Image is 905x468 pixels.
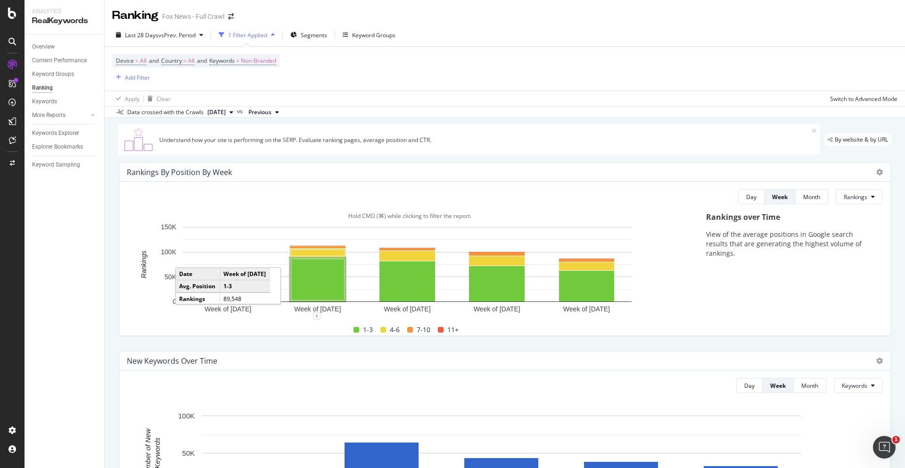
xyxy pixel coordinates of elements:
[736,378,763,393] button: Day
[32,110,66,120] div: More Reports
[32,97,98,107] a: Keywords
[794,378,826,393] button: Month
[162,12,224,21] div: Fox News - Full Crawl
[32,128,79,138] div: Keywords Explorer
[836,189,883,204] button: Rankings
[188,54,195,67] span: All
[178,412,195,420] text: 100K
[32,69,74,79] div: Keyword Groups
[892,436,900,443] span: 1
[744,382,755,390] div: Day
[32,42,98,52] a: Overview
[363,324,373,335] span: 1-3
[183,57,187,65] span: =
[474,305,520,313] text: Week of [DATE]
[161,224,176,231] text: 150K
[796,189,828,204] button: Month
[112,72,150,83] button: Add Filter
[417,324,430,335] span: 7-10
[32,8,97,16] div: Analytics
[207,108,226,117] span: 2025 Sep. 18th
[204,107,237,118] button: [DATE]
[873,436,896,459] iframe: Intercom live chat
[127,212,693,220] div: Hold CMD (⌘) while clicking to filter the report.
[144,91,171,106] button: Clear
[161,248,176,256] text: 100K
[390,324,400,335] span: 4-6
[135,57,139,65] span: =
[241,54,276,67] span: Non-Branded
[770,382,786,390] div: Week
[228,31,267,39] div: 1 Filter Applied
[127,167,232,177] div: Rankings By Position By Week
[237,107,245,116] span: vs
[563,305,610,313] text: Week of [DATE]
[706,212,873,223] div: Rankings over Time
[32,83,53,93] div: Ranking
[826,91,897,106] button: Switch to Advanced Mode
[834,378,883,393] button: Keywords
[32,83,98,93] a: Ranking
[149,57,159,65] span: and
[32,142,98,152] a: Explorer Bookmarks
[32,160,98,170] a: Keyword Sampling
[248,108,271,117] span: Previous
[116,57,134,65] span: Device
[197,57,207,65] span: and
[112,27,207,42] button: Last 28 DaysvsPrev. Period
[127,356,217,366] div: New Keywords Over Time
[301,31,327,39] span: Segments
[228,13,234,20] div: arrow-right-arrow-left
[801,382,818,390] div: Month
[158,31,196,39] span: vs Prev. Period
[32,128,98,138] a: Keywords Explorer
[32,69,98,79] a: Keyword Groups
[182,449,195,457] text: 50K
[339,27,399,42] button: Keyword Groups
[738,189,765,204] button: Day
[32,42,55,52] div: Overview
[205,305,251,313] text: Week of [DATE]
[127,222,688,316] svg: A chart.
[125,95,140,103] div: Apply
[112,8,158,24] div: Ranking
[32,97,57,107] div: Keywords
[842,382,867,390] span: Keywords
[384,305,430,313] text: Week of [DATE]
[140,54,147,67] span: All
[165,273,177,281] text: 50K
[830,95,897,103] div: Switch to Advanced Mode
[803,193,820,201] div: Month
[447,324,459,335] span: 11+
[245,107,283,118] button: Previous
[835,137,888,142] span: By website & by URL
[844,193,867,201] span: Rankings
[32,142,83,152] div: Explorer Bookmarks
[122,128,156,151] img: C0S+odjvPe+dCwPhcw0W2jU4KOcefU0IcxbkVEfgJ6Ft4vBgsVVQAAAABJRU5ErkJggg==
[156,95,171,103] div: Clear
[173,298,176,306] text: 0
[32,16,97,26] div: RealKeywords
[824,133,892,146] div: legacy label
[140,251,148,278] text: Rankings
[112,91,140,106] button: Apply
[763,378,794,393] button: Week
[127,108,204,117] div: Data crossed with the Crawls
[125,31,158,39] span: Last 28 Days
[352,31,395,39] div: Keyword Groups
[746,193,757,201] div: Day
[765,189,796,204] button: Week
[313,312,321,320] div: 1
[294,305,341,313] text: Week of [DATE]
[706,230,873,258] p: View of the average positions in Google search results that are generating the highest volume of ...
[159,136,812,144] div: Understand how your site is performing on the SERP. Evaluate ranking pages, average position and ...
[209,57,235,65] span: Keywords
[215,27,279,42] button: 1 Filter Applied
[125,74,150,82] div: Add Filter
[32,160,80,170] div: Keyword Sampling
[32,56,98,66] a: Content Performance
[236,57,239,65] span: =
[32,56,87,66] div: Content Performance
[287,27,331,42] button: Segments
